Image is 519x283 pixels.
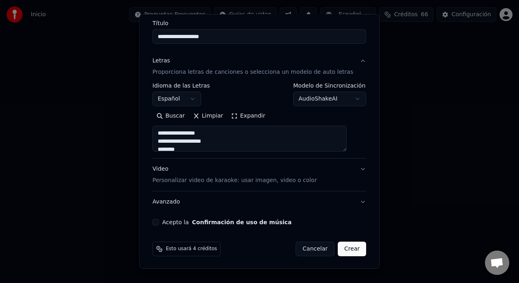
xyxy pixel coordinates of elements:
[189,109,227,122] button: Limpiar
[152,165,317,184] div: Video
[152,57,170,65] div: Letras
[152,176,317,184] p: Personalizar video de karaoke: usar imagen, video o color
[152,159,366,191] button: VideoPersonalizar video de karaoke: usar imagen, video o color
[166,246,217,252] span: Esto usará 4 créditos
[152,50,366,83] button: LetrasProporciona letras de canciones o selecciona un modelo de auto letras
[152,83,210,88] label: Idioma de las Letras
[152,20,366,26] label: Título
[227,109,270,122] button: Expandir
[294,83,367,88] label: Modelo de Sincronización
[296,242,335,256] button: Cancelar
[192,219,292,225] button: Acepto la
[162,219,292,225] label: Acepto la
[152,83,366,158] div: LetrasProporciona letras de canciones o selecciona un modelo de auto letras
[152,191,366,212] button: Avanzado
[152,68,353,76] p: Proporciona letras de canciones o selecciona un modelo de auto letras
[152,109,189,122] button: Buscar
[338,242,366,256] button: Crear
